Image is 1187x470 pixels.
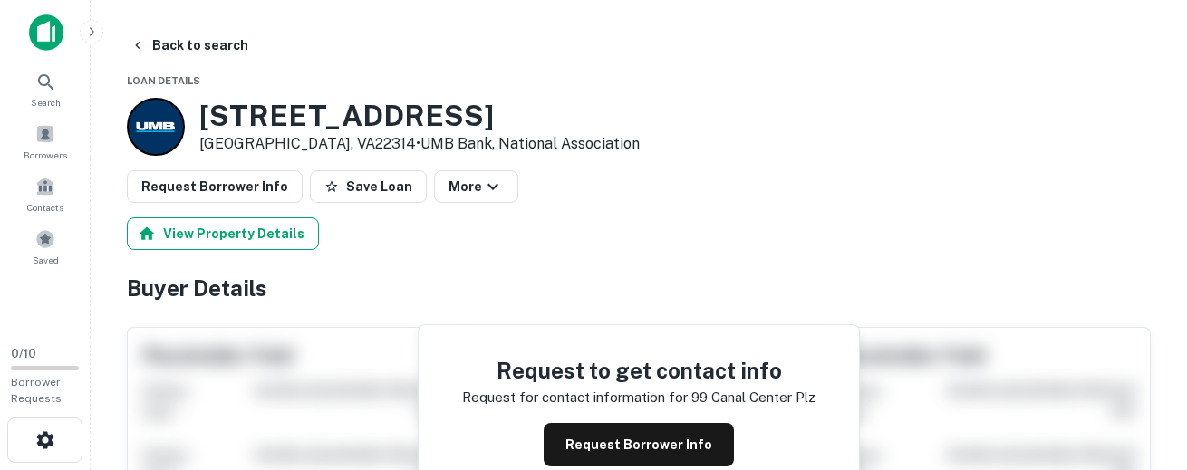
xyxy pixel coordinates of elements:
[123,29,256,62] button: Back to search
[29,14,63,51] img: capitalize-icon.png
[5,64,85,113] a: Search
[5,222,85,271] a: Saved
[11,376,62,405] span: Borrower Requests
[5,169,85,218] a: Contacts
[691,387,815,408] p: 99 canal center plz
[31,95,61,110] span: Search
[462,387,688,408] p: Request for contact information for
[127,170,303,203] button: Request Borrower Info
[462,354,815,387] h4: Request to get contact info
[33,253,59,267] span: Saved
[127,75,200,86] span: Loan Details
[24,148,67,162] span: Borrowers
[199,133,640,155] p: [GEOGRAPHIC_DATA], VA22314 •
[27,200,63,215] span: Contacts
[310,170,427,203] button: Save Loan
[434,170,518,203] button: More
[5,117,85,166] a: Borrowers
[127,272,1151,304] h4: Buyer Details
[420,135,640,152] a: UMB Bank, National Association
[1096,325,1187,412] iframe: Chat Widget
[11,347,36,360] span: 0 / 10
[544,423,734,466] button: Request Borrower Info
[199,99,640,133] h3: [STREET_ADDRESS]
[127,217,319,250] button: View Property Details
